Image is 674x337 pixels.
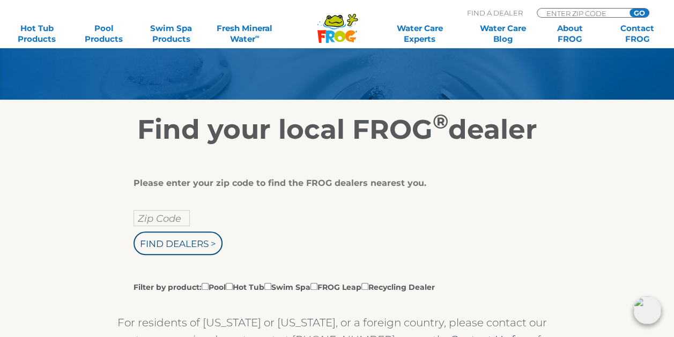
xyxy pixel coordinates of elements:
label: Filter by product: Pool Hot Tub Swim Spa FROG Leap Recycling Dealer [134,281,435,293]
a: Fresh MineralWater∞ [212,23,278,44]
h2: Find your local FROG dealer [8,114,667,146]
input: Filter by product:PoolHot TubSwim SpaFROG LeapRecycling Dealer [202,283,209,290]
input: Zip Code Form [545,9,618,18]
img: openIcon [633,296,661,324]
a: AboutFROG [544,23,596,44]
a: Hot TubProducts [11,23,63,44]
a: ContactFROG [611,23,663,44]
input: Filter by product:PoolHot TubSwim SpaFROG LeapRecycling Dealer [361,283,368,290]
sup: ® [433,109,448,133]
a: Swim SpaProducts [145,23,197,44]
a: Water CareExperts [377,23,462,44]
input: GO [629,9,649,17]
input: Filter by product:PoolHot TubSwim SpaFROG LeapRecycling Dealer [226,283,233,290]
input: Filter by product:PoolHot TubSwim SpaFROG LeapRecycling Dealer [264,283,271,290]
div: Please enter your zip code to find the FROG dealers nearest you. [134,178,533,189]
a: PoolProducts [78,23,130,44]
input: Find Dealers > [134,231,223,255]
input: Filter by product:PoolHot TubSwim SpaFROG LeapRecycling Dealer [310,283,317,290]
a: Water CareBlog [477,23,529,44]
sup: ∞ [255,33,260,40]
p: Find A Dealer [467,8,523,18]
